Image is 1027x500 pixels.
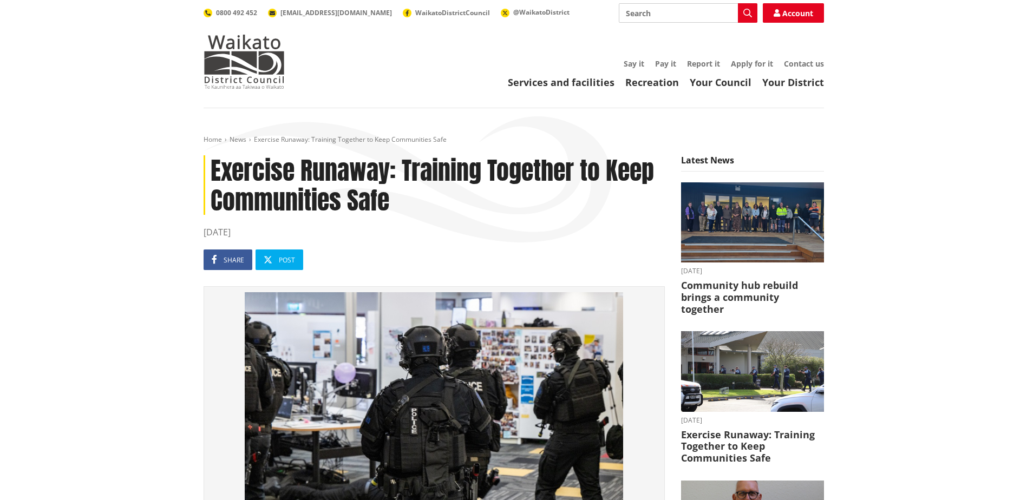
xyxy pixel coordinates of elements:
[731,58,773,69] a: Apply for it
[204,155,665,215] h1: Exercise Runaway: Training Together to Keep Communities Safe
[681,155,824,172] h5: Latest News
[681,331,824,464] a: [DATE] Exercise Runaway: Training Together to Keep Communities Safe
[268,8,392,17] a: [EMAIL_ADDRESS][DOMAIN_NAME]
[681,280,824,315] h3: Community hub rebuild brings a community together
[230,135,246,144] a: News
[681,268,824,274] time: [DATE]
[763,3,824,23] a: Account
[681,417,824,424] time: [DATE]
[415,8,490,17] span: WaikatoDistrictCouncil
[204,8,257,17] a: 0800 492 452
[280,8,392,17] span: [EMAIL_ADDRESS][DOMAIN_NAME]
[681,331,824,412] img: AOS Exercise Runaway
[681,182,824,263] img: Glen Afton and Pukemiro Districts Community Hub
[279,255,295,265] span: Post
[204,249,252,270] a: Share
[204,135,222,144] a: Home
[655,58,676,69] a: Pay it
[501,8,570,17] a: @WaikatoDistrict
[681,182,824,315] a: A group of people stands in a line on a wooden deck outside a modern building, smiling. The mood ...
[204,35,285,89] img: Waikato District Council - Te Kaunihera aa Takiwaa o Waikato
[256,249,303,270] a: Post
[619,3,757,23] input: Search input
[216,8,257,17] span: 0800 492 452
[254,135,447,144] span: Exercise Runaway: Training Together to Keep Communities Safe
[762,76,824,89] a: Your District
[784,58,824,69] a: Contact us
[513,8,570,17] span: @WaikatoDistrict
[625,76,679,89] a: Recreation
[624,58,644,69] a: Say it
[403,8,490,17] a: WaikatoDistrictCouncil
[204,226,665,239] time: [DATE]
[690,76,751,89] a: Your Council
[224,255,244,265] span: Share
[687,58,720,69] a: Report it
[681,429,824,464] h3: Exercise Runaway: Training Together to Keep Communities Safe
[508,76,614,89] a: Services and facilities
[204,135,824,144] nav: breadcrumb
